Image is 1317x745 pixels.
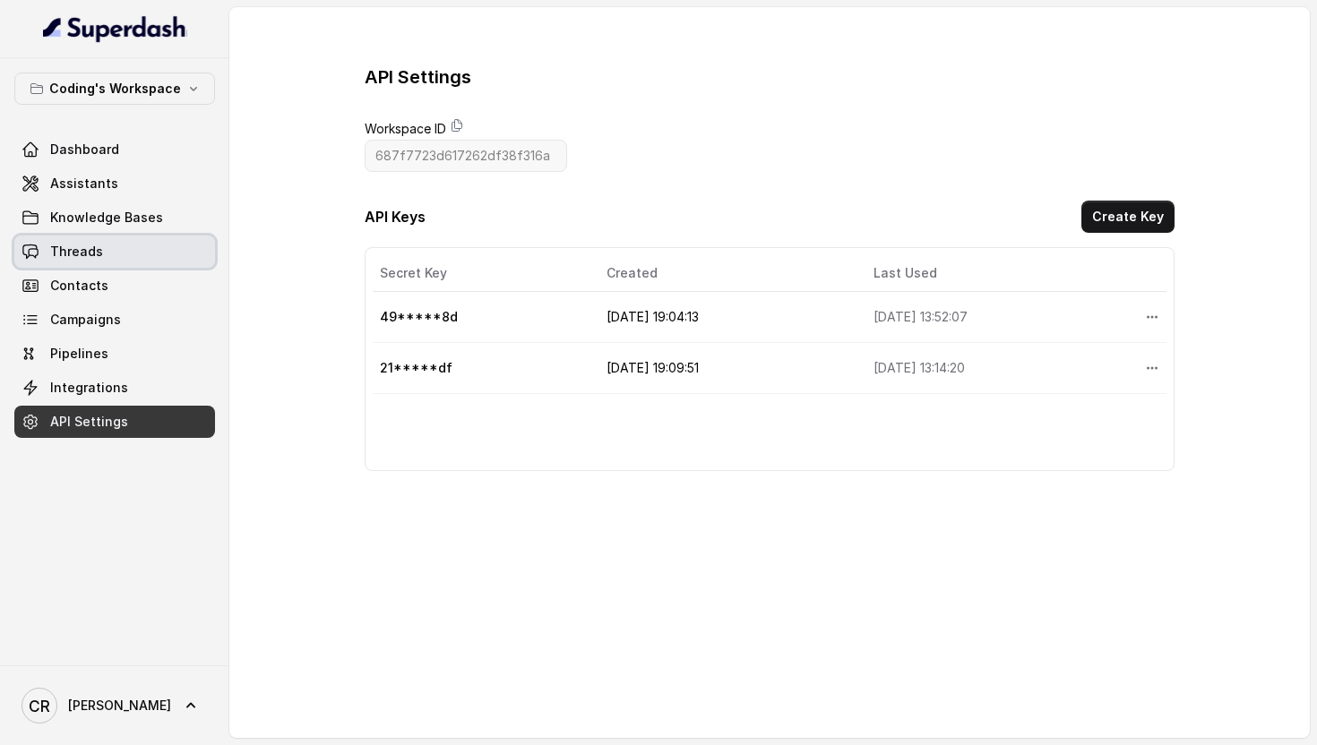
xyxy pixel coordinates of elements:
[592,343,859,394] td: [DATE] 19:09:51
[49,78,181,99] p: Coding's Workspace
[1136,352,1168,384] button: More options
[1081,201,1175,233] button: Create Key
[14,304,215,336] a: Campaigns
[859,255,1131,292] th: Last Used
[365,64,471,90] h3: API Settings
[859,343,1131,394] td: [DATE] 13:14:20
[50,209,163,227] span: Knowledge Bases
[68,697,171,715] span: [PERSON_NAME]
[14,372,215,404] a: Integrations
[14,235,215,268] a: Threads
[43,14,187,43] img: light.svg
[365,118,446,140] label: Workspace ID
[50,243,103,261] span: Threads
[50,141,119,158] span: Dashboard
[14,133,215,166] a: Dashboard
[14,338,215,370] a: Pipelines
[365,206,426,227] h3: API Keys
[50,277,108,295] span: Contacts
[50,413,128,431] span: API Settings
[14,270,215,302] a: Contacts
[859,292,1131,343] td: [DATE] 13:52:07
[50,175,118,193] span: Assistants
[373,255,592,292] th: Secret Key
[1136,301,1168,333] button: More options
[14,406,215,438] a: API Settings
[14,73,215,105] button: Coding's Workspace
[592,292,859,343] td: [DATE] 19:04:13
[29,697,50,715] text: CR
[14,167,215,200] a: Assistants
[50,311,121,329] span: Campaigns
[592,255,859,292] th: Created
[50,345,108,363] span: Pipelines
[50,379,128,397] span: Integrations
[14,201,215,234] a: Knowledge Bases
[14,681,215,731] a: [PERSON_NAME]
